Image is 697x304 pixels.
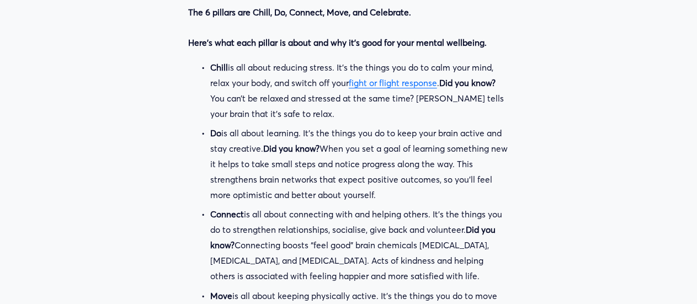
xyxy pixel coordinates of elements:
[210,128,221,138] strong: Do
[210,209,244,220] strong: Connect
[210,60,509,122] p: is all about reducing stress. It’s the things you do to calm your mind, relax your body, and swit...
[263,143,320,154] strong: Did you know?
[210,291,232,301] strong: Move
[210,62,228,73] strong: Chill
[210,207,509,284] p: is all about connecting with and helping others. It’s the things you do to strengthen relationshi...
[439,78,496,88] strong: Did you know?
[188,7,487,49] strong: The 6 pillars are Chill, Do, Connect, Move, and Celebrate. Here’s what each pillar is about and w...
[210,126,509,202] p: is all about learning. It’s the things you do to keep your brain active and stay creative. When y...
[349,78,437,88] a: fight or flight response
